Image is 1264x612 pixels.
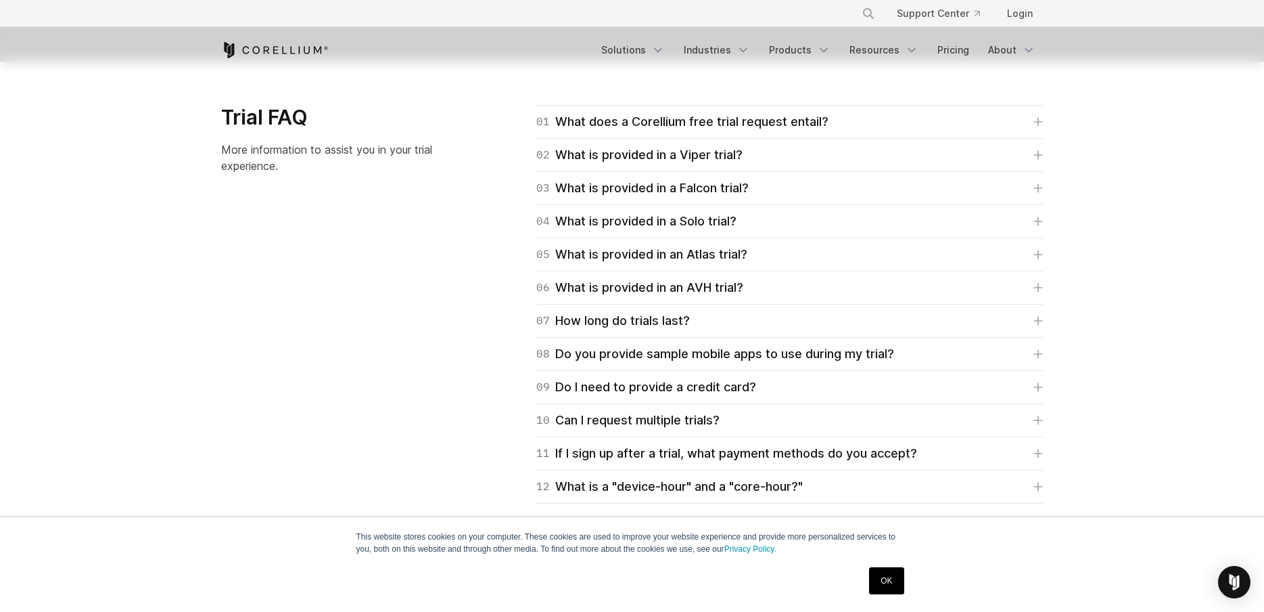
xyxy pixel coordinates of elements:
a: OK [869,567,904,594]
span: 07 [536,311,550,330]
a: Industries [676,38,758,62]
div: Can I request multiple trials? [536,411,720,430]
a: Support Center [886,1,991,26]
a: 09Do I need to provide a credit card? [536,378,1043,397]
span: 09 [536,378,550,397]
span: 04 [536,212,550,231]
div: What does a Corellium free trial request entail? [536,112,828,131]
div: What is provided in a Viper trial? [536,146,743,165]
a: Privacy Policy. [724,544,776,554]
a: 01What does a Corellium free trial request entail? [536,112,1043,131]
a: About [980,38,1044,62]
span: 02 [536,146,550,165]
a: 11If I sign up after a trial, what payment methods do you accept? [536,444,1043,463]
a: Login [996,1,1044,26]
h3: Trial FAQ [221,105,459,131]
span: 10 [536,411,550,430]
div: What is a "device-hour" and a "core-hour?" [536,477,803,496]
span: 11 [536,444,550,463]
div: Do you provide sample mobile apps to use during my trial? [536,345,894,364]
a: 06What is provided in an AVH trial? [536,278,1043,297]
span: 12 [536,477,550,496]
a: Solutions [593,38,673,62]
span: 08 [536,345,550,364]
span: 01 [536,112,550,131]
div: What is provided in a Solo trial? [536,212,736,231]
div: What is provided in a Falcon trial? [536,179,749,198]
a: 05What is provided in an Atlas trial? [536,245,1043,264]
div: Open Intercom Messenger [1218,566,1250,598]
a: 04What is provided in a Solo trial? [536,212,1043,231]
p: More information to assist you in your trial experience. [221,141,459,174]
div: What is provided in an AVH trial? [536,278,743,297]
a: Products [761,38,839,62]
a: Resources [841,38,927,62]
a: 12What is a "device-hour" and a "core-hour?" [536,477,1043,496]
a: 08Do you provide sample mobile apps to use during my trial? [536,345,1043,364]
a: 10Can I request multiple trials? [536,411,1043,430]
div: Do I need to provide a credit card? [536,378,756,397]
a: 07How long do trials last? [536,311,1043,330]
span: 03 [536,179,550,198]
span: 06 [536,278,550,297]
a: Pricing [929,38,977,62]
div: Navigation Menu [593,38,1044,62]
div: What is provided in an Atlas trial? [536,245,747,264]
div: How long do trials last? [536,311,690,330]
a: 02What is provided in a Viper trial? [536,146,1043,165]
a: Corellium Home [221,42,329,58]
button: Search [856,1,881,26]
div: If I sign up after a trial, what payment methods do you accept? [536,444,917,463]
p: This website stores cookies on your computer. These cookies are used to improve your website expe... [356,531,908,555]
span: 05 [536,245,550,264]
div: Navigation Menu [845,1,1044,26]
a: 03What is provided in a Falcon trial? [536,179,1043,198]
